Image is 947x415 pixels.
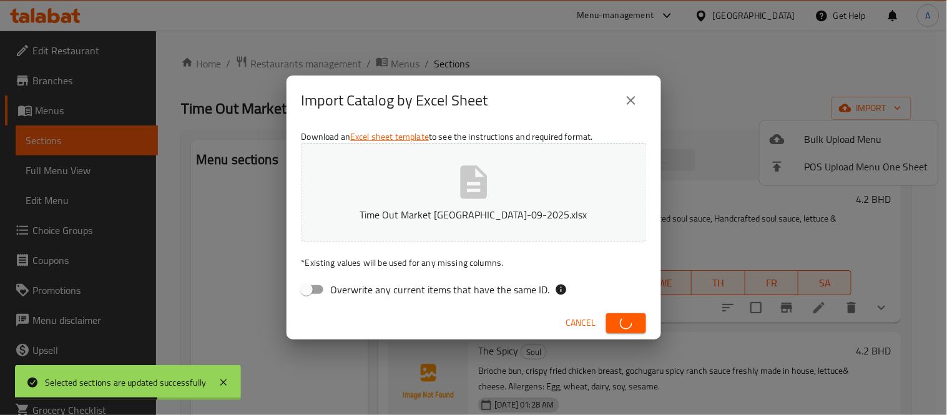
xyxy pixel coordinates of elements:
div: Download an to see the instructions and required format. [287,125,661,306]
span: Overwrite any current items that have the same ID. [331,282,550,297]
h2: Import Catalog by Excel Sheet [302,90,488,110]
p: Time Out Market [GEOGRAPHIC_DATA]-09-2025.xlsx [321,207,627,222]
div: Selected sections are updated successfully [45,376,206,389]
p: Existing values will be used for any missing columns. [302,256,646,269]
svg: If the overwrite option isn't selected, then the items that match an existing ID will be ignored ... [555,283,567,296]
button: Time Out Market [GEOGRAPHIC_DATA]-09-2025.xlsx [302,143,646,242]
a: Excel sheet template [350,129,429,145]
button: Cancel [561,311,601,334]
span: Cancel [566,315,596,331]
button: close [616,85,646,115]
